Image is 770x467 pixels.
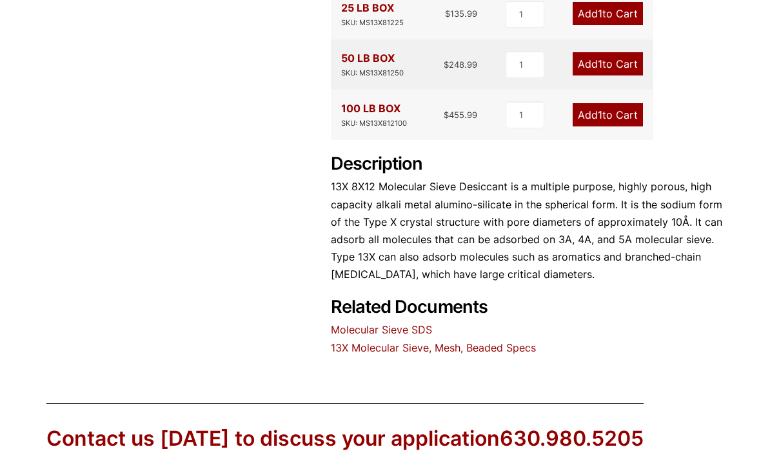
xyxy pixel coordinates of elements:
[331,324,432,337] a: Molecular Sieve SDS
[331,154,724,175] h2: Description
[444,60,477,70] bdi: 248.99
[598,58,602,71] span: 1
[331,179,724,284] p: 13X 8X12 Molecular Sieve Desiccant is a multiple purpose, highly porous, high capacity alkali met...
[444,110,477,121] bdi: 455.99
[445,9,450,19] span: $
[598,8,602,21] span: 1
[341,118,407,130] div: SKU: MS13X812100
[341,101,407,130] div: 100 LB BOX
[341,50,404,80] div: 50 LB BOX
[341,68,404,80] div: SKU: MS13X81250
[573,53,643,76] a: Add1to Cart
[573,3,643,26] a: Add1to Cart
[331,342,536,355] a: 13X Molecular Sieve, Mesh, Beaded Specs
[445,9,477,19] bdi: 135.99
[500,426,644,452] a: 630.980.5205
[598,109,602,122] span: 1
[46,425,644,454] div: Contact us [DATE] to discuss your application
[444,110,449,121] span: $
[341,17,404,30] div: SKU: MS13X81225
[444,60,449,70] span: $
[573,104,643,127] a: Add1to Cart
